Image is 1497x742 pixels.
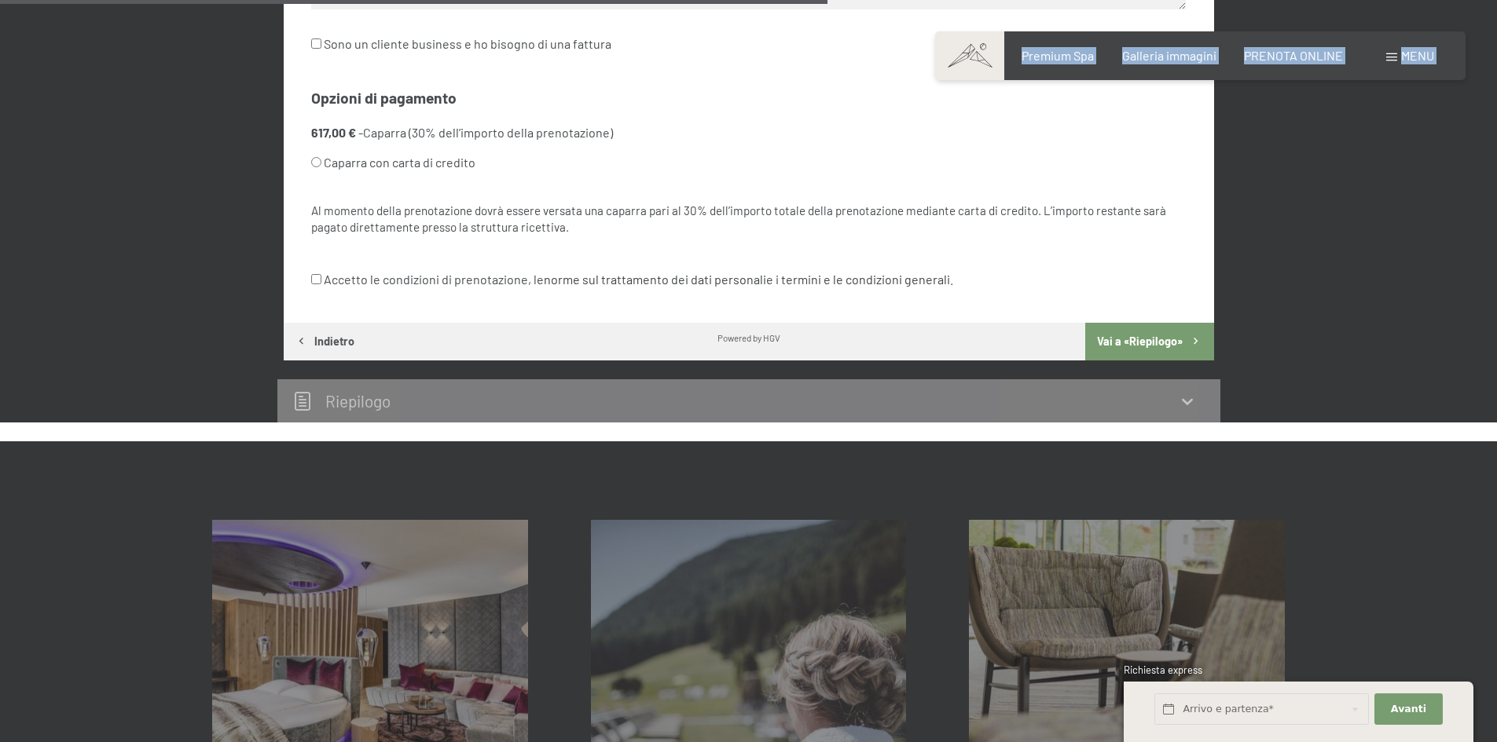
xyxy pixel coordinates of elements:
[311,148,1148,177] label: Caparra con carta di credito
[311,38,321,49] input: Sono un cliente business e ho bisogno di una fattura
[311,29,611,59] label: Sono un cliente business e ho bisogno di una fattura
[1085,323,1213,360] button: Vai a «Riepilogo»
[311,157,321,167] input: Caparra con carta di credito
[717,331,780,344] div: Powered by HGV
[544,272,766,287] a: norme sul trattamento dei dati personali
[311,124,1186,178] li: - Caparra (30% dell’importo della prenotazione)
[1124,663,1202,676] span: Richiesta express
[311,203,1186,236] div: Al momento della prenotazione dovrà essere versata una caparra pari al 30% dell’importo totale de...
[1391,702,1426,716] span: Avanti
[325,391,391,411] h2: Riepilogo
[1374,693,1442,726] button: Avanti
[1122,48,1216,63] a: Galleria immagini
[284,323,366,360] button: Indietro
[311,125,356,140] strong: 617,00 €
[781,272,950,287] a: termini e le condizioni generali
[311,88,457,109] legend: Opzioni di pagamento
[311,274,321,284] input: Accetto le condizioni di prenotazione, lenorme sul trattamento dei dati personalie i termini e le...
[1022,48,1094,63] a: Premium Spa
[1244,48,1343,63] a: PRENOTA ONLINE
[1401,48,1434,63] span: Menu
[311,265,953,294] label: Accetto le condizioni di prenotazione, le e i .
